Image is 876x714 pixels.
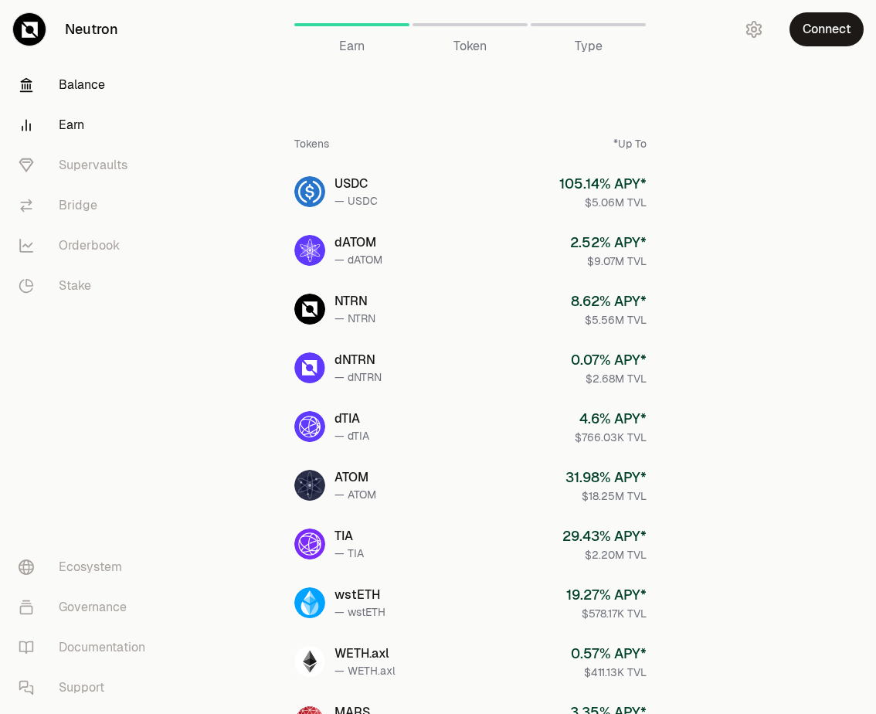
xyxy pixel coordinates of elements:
div: 0.57 % APY* [571,643,647,665]
a: Earn [6,105,167,145]
a: ATOMATOM— ATOM31.98% APY*$18.25M TVL [282,457,659,513]
div: USDC [334,175,378,193]
div: — USDC [334,193,378,209]
div: — dTIA [334,428,369,444]
a: Documentation [6,627,167,668]
div: — dNTRN [334,369,382,385]
div: $766.03K TVL [575,430,647,445]
img: WETH.axl [294,646,325,677]
a: Balance [6,65,167,105]
img: wstETH [294,587,325,618]
a: dATOMdATOM— dATOM2.52% APY*$9.07M TVL [282,223,659,278]
button: Connect [789,12,864,46]
div: $578.17K TVL [566,606,647,621]
div: TIA [334,527,364,546]
img: dATOM [294,235,325,266]
div: wstETH [334,586,385,604]
div: — WETH.axl [334,663,396,678]
a: dNTRNdNTRN— dNTRN0.07% APY*$2.68M TVL [282,340,659,396]
div: *Up To [613,136,647,151]
a: Earn [294,6,409,43]
a: Support [6,668,167,708]
div: — wstETH [334,604,385,620]
a: Ecosystem [6,547,167,587]
a: Governance [6,587,167,627]
div: 0.07 % APY* [571,349,647,371]
a: wstETHwstETH— wstETH19.27% APY*$578.17K TVL [282,575,659,631]
div: $5.06M TVL [559,195,647,210]
img: TIA [294,529,325,559]
div: 8.62 % APY* [571,291,647,312]
a: WETH.axlWETH.axl— WETH.axl0.57% APY*$411.13K TVL [282,634,659,689]
div: 31.98 % APY* [565,467,647,488]
div: $411.13K TVL [571,665,647,680]
span: Earn [339,37,365,56]
div: — NTRN [334,311,375,326]
a: Stake [6,266,167,306]
a: Orderbook [6,226,167,266]
a: Supervaults [6,145,167,185]
div: 4.6 % APY* [575,408,647,430]
div: WETH.axl [334,644,396,663]
div: $2.68M TVL [571,371,647,386]
img: dTIA [294,411,325,442]
a: NTRNNTRN— NTRN8.62% APY*$5.56M TVL [282,281,659,337]
a: dTIAdTIA— dTIA4.6% APY*$766.03K TVL [282,399,659,454]
div: $18.25M TVL [565,488,647,504]
div: dATOM [334,233,382,252]
div: 19.27 % APY* [566,584,647,606]
div: — TIA [334,546,364,561]
a: Bridge [6,185,167,226]
div: — ATOM [334,487,376,502]
div: $9.07M TVL [570,253,647,269]
div: dNTRN [334,351,382,369]
div: 105.14 % APY* [559,173,647,195]
div: — dATOM [334,252,382,267]
img: USDC [294,176,325,207]
img: ATOM [294,470,325,501]
span: Type [575,37,603,56]
div: ATOM [334,468,376,487]
div: $5.56M TVL [571,312,647,328]
div: 29.43 % APY* [562,525,647,547]
div: Tokens [294,136,329,151]
a: TIATIA— TIA29.43% APY*$2.20M TVL [282,516,659,572]
div: dTIA [334,410,369,428]
span: Token [453,37,487,56]
div: $2.20M TVL [562,547,647,563]
div: 2.52 % APY* [570,232,647,253]
a: USDCUSDC— USDC105.14% APY*$5.06M TVL [282,164,659,219]
img: dNTRN [294,352,325,383]
div: NTRN [334,292,375,311]
img: NTRN [294,294,325,325]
